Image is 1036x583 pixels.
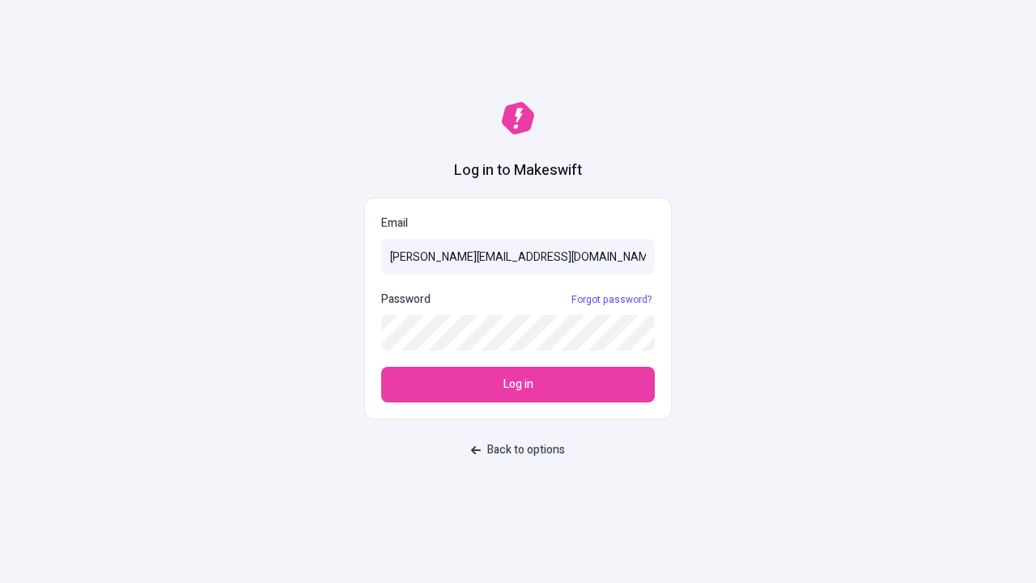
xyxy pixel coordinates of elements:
[461,436,575,465] button: Back to options
[381,291,431,309] p: Password
[487,441,565,459] span: Back to options
[381,215,655,232] p: Email
[568,293,655,306] a: Forgot password?
[381,367,655,402] button: Log in
[503,376,533,394] span: Log in
[381,239,655,274] input: Email
[454,160,582,181] h1: Log in to Makeswift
